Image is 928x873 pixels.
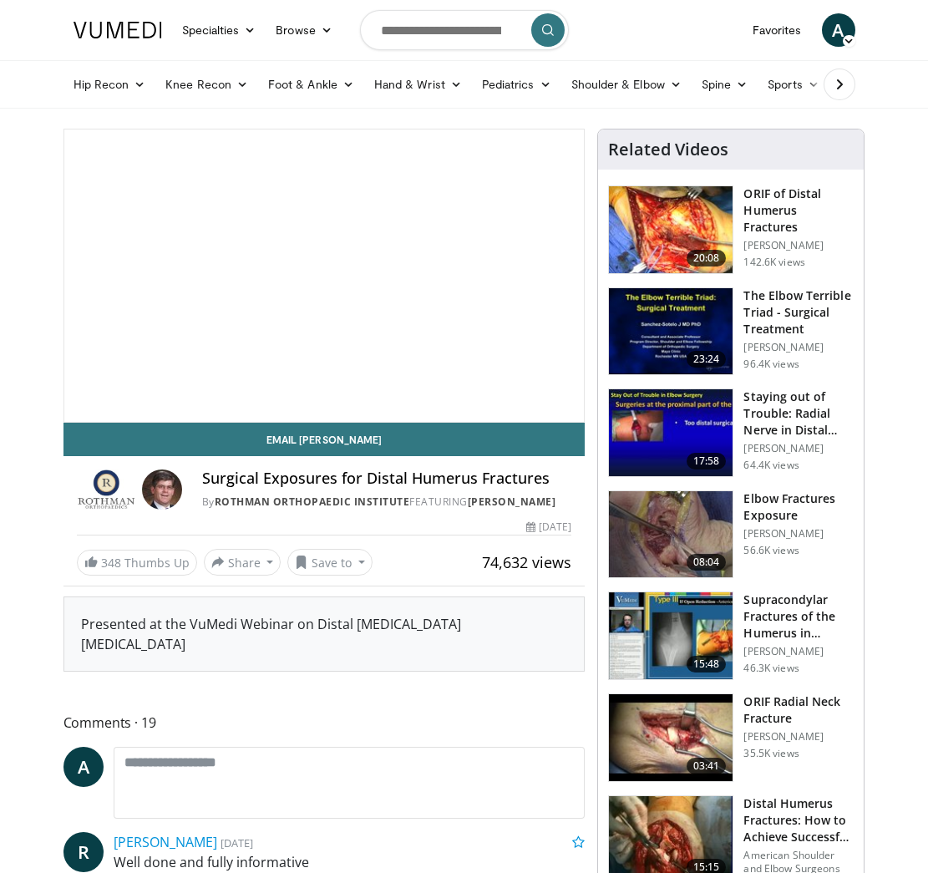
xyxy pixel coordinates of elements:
a: [PERSON_NAME] [114,833,217,851]
img: Rothman Orthopaedic Institute [77,469,135,510]
p: [PERSON_NAME] [743,239,854,252]
a: Knee Recon [155,68,258,101]
span: 03:41 [687,758,727,774]
span: 74,632 views [482,552,571,572]
span: 15:48 [687,656,727,673]
h3: Elbow Fractures Exposure [743,490,854,524]
a: Specialties [172,13,266,47]
a: Browse [266,13,342,47]
a: Shoulder & Elbow [561,68,692,101]
h4: Related Videos [608,140,728,160]
h3: ORIF Radial Neck Fracture [743,693,854,727]
span: 348 [101,555,121,571]
p: 142.6K views [743,256,804,269]
img: 162531_0000_1.png.150x105_q85_crop-smart_upscale.jpg [609,288,733,375]
span: 17:58 [687,453,727,469]
p: Well done and fully informative [114,852,586,872]
div: Presented at the VuMedi Webinar on Distal [MEDICAL_DATA] [MEDICAL_DATA] [81,614,568,654]
a: 20:08 ORIF of Distal Humerus Fractures [PERSON_NAME] 142.6K views [608,185,854,274]
h4: Surgical Exposures for Distal Humerus Fractures [202,469,572,488]
img: orif-sanch_3.png.150x105_q85_crop-smart_upscale.jpg [609,186,733,273]
button: Save to [287,549,373,576]
span: 08:04 [687,554,727,571]
a: Favorites [743,13,812,47]
p: 46.3K views [743,662,799,675]
img: Picture_3_8_2.png.150x105_q85_crop-smart_upscale.jpg [609,694,733,781]
img: Avatar [142,469,182,510]
input: Search topics, interventions [360,10,569,50]
div: [DATE] [526,520,571,535]
a: 03:41 ORIF Radial Neck Fracture [PERSON_NAME] 35.5K views [608,693,854,782]
h3: ORIF of Distal Humerus Fractures [743,185,854,236]
p: 96.4K views [743,358,799,371]
h3: Supracondylar Fractures of the Humerus in Children [743,591,854,642]
a: [PERSON_NAME] [468,495,556,509]
a: Spine [692,68,758,101]
a: Hip Recon [63,68,156,101]
span: 23:24 [687,351,727,368]
h3: Staying out of Trouble: Radial Nerve in Distal Humerus Fracture, Dis… [743,388,854,439]
img: Q2xRg7exoPLTwO8X4xMDoxOjB1O8AjAz_1.150x105_q85_crop-smart_upscale.jpg [609,389,733,476]
p: [PERSON_NAME] [743,645,854,658]
p: 64.4K views [743,459,799,472]
p: [PERSON_NAME] [743,341,854,354]
a: 08:04 Elbow Fractures Exposure [PERSON_NAME] 56.6K views [608,490,854,579]
h3: The Elbow Terrible Triad - Surgical Treatment [743,287,854,338]
img: heCDP4pTuni5z6vX4xMDoxOjBrO-I4W8_11.150x105_q85_crop-smart_upscale.jpg [609,491,733,578]
h3: Distal Humerus Fractures: How to Achieve Successful Fixation [743,795,854,845]
a: A [822,13,855,47]
span: Comments 19 [63,712,586,733]
a: A [63,747,104,787]
a: Pediatrics [472,68,561,101]
span: 20:08 [687,250,727,266]
a: Rothman Orthopaedic Institute [215,495,410,509]
img: 07483a87-f7db-4b95-b01b-f6be0d1b3d91.150x105_q85_crop-smart_upscale.jpg [609,592,733,679]
button: Share [204,549,281,576]
p: [PERSON_NAME] [743,527,854,541]
a: R [63,832,104,872]
a: 15:48 Supracondylar Fractures of the Humerus in Children [PERSON_NAME] 46.3K views [608,591,854,680]
img: VuMedi Logo [74,22,162,38]
a: Sports [758,68,829,101]
a: 23:24 The Elbow Terrible Triad - Surgical Treatment [PERSON_NAME] 96.4K views [608,287,854,376]
a: Foot & Ankle [258,68,364,101]
a: Email [PERSON_NAME] [63,423,586,456]
div: By FEATURING [202,495,572,510]
p: [PERSON_NAME] [743,730,854,744]
p: 35.5K views [743,747,799,760]
video-js: Video Player [64,129,585,422]
a: 17:58 Staying out of Trouble: Radial Nerve in Distal Humerus Fracture, Dis… [PERSON_NAME] 64.4K v... [608,388,854,477]
a: 348 Thumbs Up [77,550,197,576]
p: [PERSON_NAME] [743,442,854,455]
small: [DATE] [221,835,253,850]
a: Hand & Wrist [364,68,472,101]
p: 56.6K views [743,544,799,557]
